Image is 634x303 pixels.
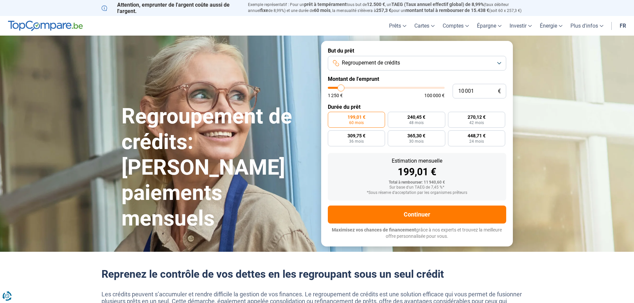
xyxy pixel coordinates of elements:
[367,2,385,7] span: 12.500 €
[468,115,486,119] span: 270,12 €
[333,180,501,185] div: Total à rembourser: 11 940,60 €
[248,2,533,14] p: Exemple représentatif : Pour un tous but de , un (taux débiteur annuel de 8,99%) et une durée de ...
[439,16,473,36] a: Comptes
[409,139,424,143] span: 30 mois
[304,2,346,7] span: prêt à tempérament
[468,133,486,138] span: 448,71 €
[328,104,506,110] label: Durée du prêt
[102,268,533,280] h2: Reprenez le contrôle de vos dettes en les regroupant sous un seul crédit
[260,8,268,13] span: fixe
[328,56,506,71] button: Regroupement de crédits
[314,8,330,13] span: 60 mois
[616,16,630,36] a: fr
[333,158,501,164] div: Estimation mensuelle
[566,16,607,36] a: Plus d'infos
[121,104,313,231] h1: Regroupement de crédits: [PERSON_NAME] paiements mensuels
[328,93,343,98] span: 1 250 €
[333,167,501,177] div: 199,01 €
[409,121,424,125] span: 48 mois
[385,16,410,36] a: Prêts
[328,48,506,54] label: But du prêt
[407,115,425,119] span: 240,45 €
[347,133,365,138] span: 309,75 €
[469,139,484,143] span: 24 mois
[407,133,425,138] span: 365,30 €
[424,93,445,98] span: 100 000 €
[328,227,506,240] p: grâce à nos experts et trouvez la meilleure offre personnalisée pour vous.
[349,121,364,125] span: 60 mois
[410,16,439,36] a: Cartes
[347,115,365,119] span: 199,01 €
[391,2,484,7] span: TAEG (Taux annuel effectif global) de 8,99%
[102,2,240,14] p: Attention, emprunter de l'argent coûte aussi de l'argent.
[536,16,566,36] a: Énergie
[405,8,489,13] span: montant total à rembourser de 15.438 €
[473,16,506,36] a: Épargne
[469,121,484,125] span: 42 mois
[8,21,83,31] img: TopCompare
[498,88,501,94] span: €
[328,206,506,224] button: Continuer
[333,191,501,195] div: *Sous réserve d'acceptation par les organismes prêteurs
[342,59,400,67] span: Regroupement de crédits
[332,227,416,232] span: Maximisez vos chances de financement
[333,185,501,190] div: Sur base d'un TAEG de 7,45 %*
[506,16,536,36] a: Investir
[349,139,364,143] span: 36 mois
[328,76,506,82] label: Montant de l'emprunt
[376,8,391,13] span: 257,3 €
